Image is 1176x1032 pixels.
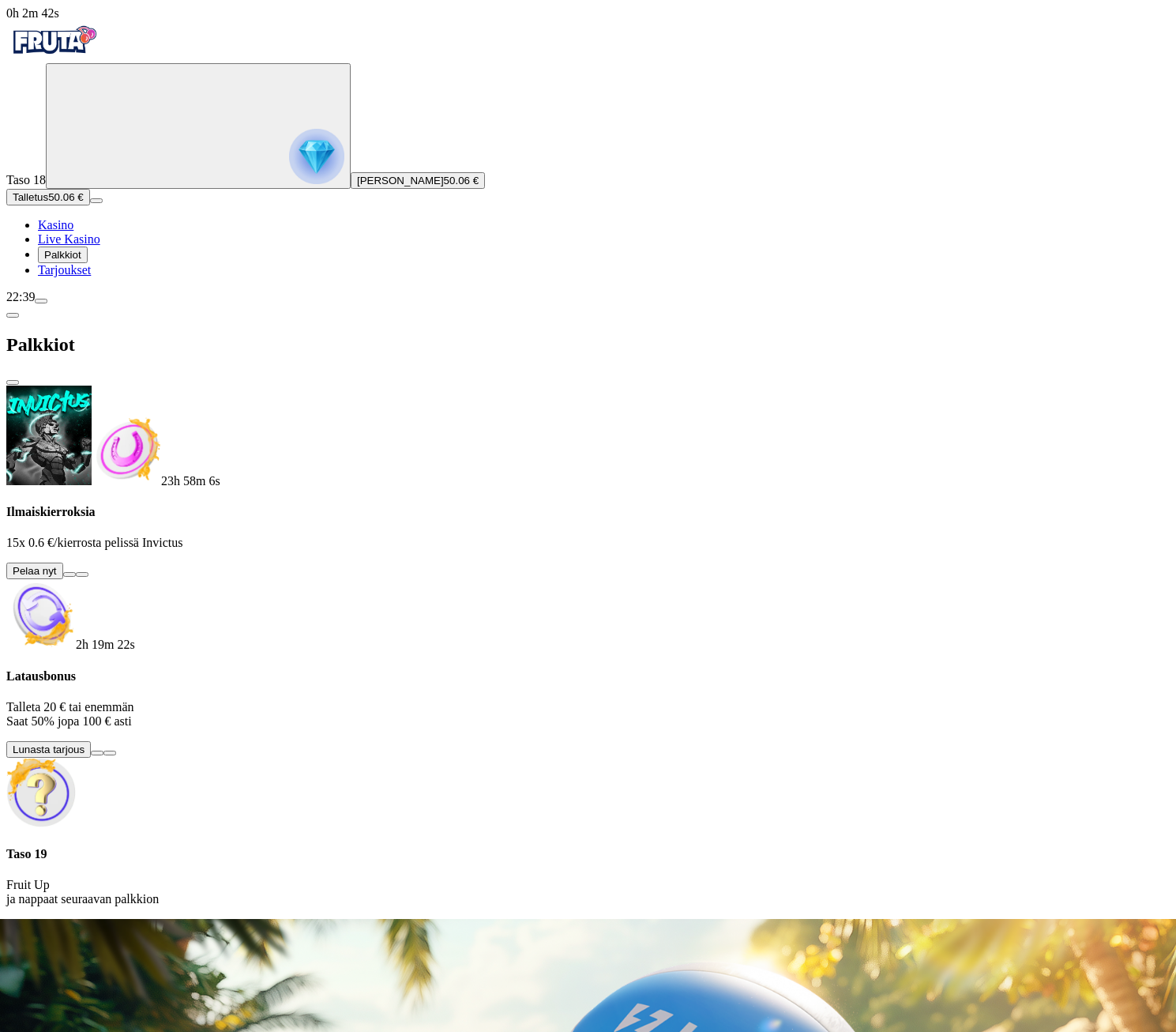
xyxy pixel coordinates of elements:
[6,386,92,485] img: Invictus
[90,198,103,203] button: menu
[76,572,88,577] button: info
[44,249,81,261] span: Palkkiot
[6,505,1170,519] h4: Ilmaiskierroksia
[6,173,46,186] span: Taso 18
[6,313,19,318] button: chevron-left icon
[6,21,101,60] img: Fruta
[6,536,1170,550] p: 15x 0.6 €/kierrosta pelissä Invictus
[6,669,1170,684] h4: Latausbonus
[6,21,1170,277] nav: Primary
[13,565,57,577] span: Pelaa nyt
[6,49,101,62] a: Fruta
[35,299,47,303] button: menu
[6,189,90,205] button: Talletusplus icon50.06 €
[6,741,91,758] button: Lunasta tarjous
[6,334,1170,356] h2: Palkkiot
[6,563,63,579] button: Pelaa nyt
[38,218,73,232] span: Kasino
[6,758,76,827] img: Unlock reward icon
[76,638,135,651] span: countdown
[351,172,485,189] button: [PERSON_NAME]50.06 €
[46,63,351,189] button: reward progress
[38,232,100,246] a: poker-chip iconLive Kasino
[38,263,91,277] a: gift-inverted iconTarjoukset
[103,751,116,755] button: info
[6,380,19,385] button: close
[6,700,1170,729] p: Talleta 20 € tai enemmän Saat 50% jopa 100 € asti
[38,218,73,232] a: diamond iconKasino
[6,290,35,303] span: 22:39
[161,474,220,488] span: countdown
[13,191,48,203] span: Talletus
[357,175,444,186] span: [PERSON_NAME]
[6,579,76,649] img: Reload bonus icon
[6,6,59,20] span: user session time
[13,744,85,755] span: Lunasta tarjous
[38,232,100,246] span: Live Kasino
[38,263,91,277] span: Tarjoukset
[38,247,88,263] button: reward iconPalkkiot
[92,416,161,485] img: Freespins bonus icon
[6,878,1170,906] p: Fruit Up ja nappaat seuraavan palkkion
[289,129,344,184] img: reward progress
[48,191,83,203] span: 50.06 €
[444,175,479,186] span: 50.06 €
[6,847,1170,861] h4: Taso 19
